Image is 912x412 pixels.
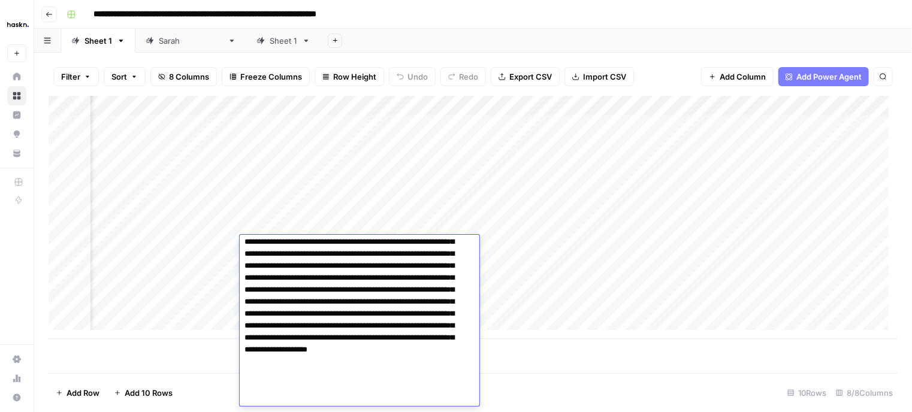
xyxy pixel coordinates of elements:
[270,35,297,47] div: Sheet 1
[222,67,310,86] button: Freeze Columns
[53,67,99,86] button: Filter
[491,67,560,86] button: Export CSV
[169,71,209,83] span: 8 Columns
[125,387,173,399] span: Add 10 Rows
[7,388,26,407] button: Help + Support
[440,67,486,86] button: Redo
[7,14,29,35] img: Haskn Logo
[583,71,626,83] span: Import CSV
[104,67,146,86] button: Sort
[701,67,774,86] button: Add Column
[7,86,26,105] a: Browse
[783,383,831,402] div: 10 Rows
[720,71,766,83] span: Add Column
[159,35,223,47] div: [PERSON_NAME]
[778,67,869,86] button: Add Power Agent
[7,67,26,86] a: Home
[315,67,384,86] button: Row Height
[564,67,634,86] button: Import CSV
[7,369,26,388] a: Usage
[509,71,552,83] span: Export CSV
[61,29,135,53] a: Sheet 1
[240,71,302,83] span: Freeze Columns
[246,29,321,53] a: Sheet 1
[84,35,112,47] div: Sheet 1
[7,144,26,163] a: Your Data
[67,387,99,399] span: Add Row
[389,67,436,86] button: Undo
[7,105,26,125] a: Insights
[333,71,376,83] span: Row Height
[111,71,127,83] span: Sort
[135,29,246,53] a: [PERSON_NAME]
[7,350,26,369] a: Settings
[7,125,26,144] a: Opportunities
[7,10,26,40] button: Workspace: Haskn
[407,71,428,83] span: Undo
[61,71,80,83] span: Filter
[107,383,180,402] button: Add 10 Rows
[459,71,478,83] span: Redo
[831,383,898,402] div: 8/8 Columns
[49,383,107,402] button: Add Row
[150,67,217,86] button: 8 Columns
[796,71,862,83] span: Add Power Agent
